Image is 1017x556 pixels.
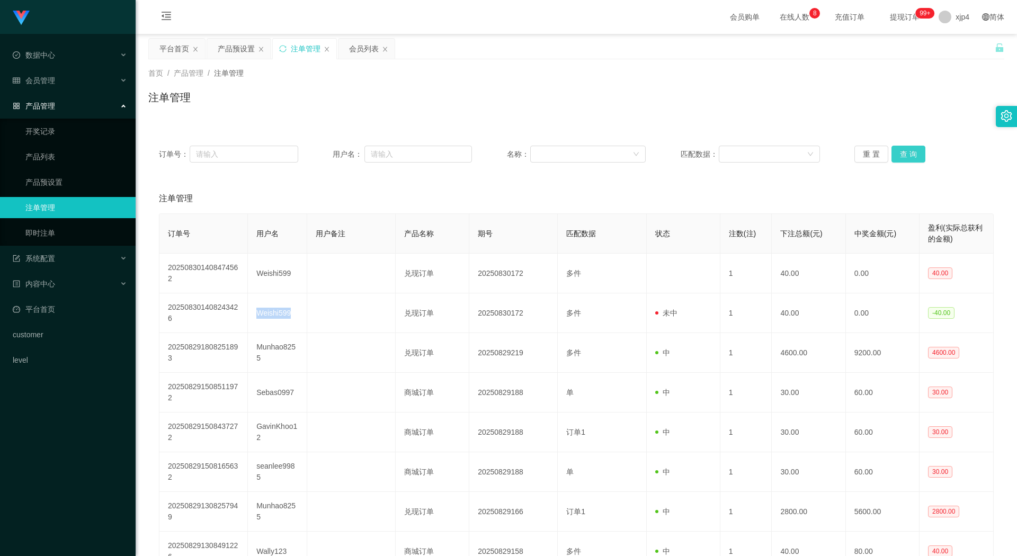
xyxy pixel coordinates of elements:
i: 图标: unlock [995,43,1004,52]
td: 兑现订单 [396,293,469,333]
span: -40.00 [928,307,954,319]
td: 1 [720,293,772,333]
td: 5600.00 [846,492,920,532]
td: 20250829166 [469,492,558,532]
input: 请输入 [190,146,298,163]
span: 订单1 [566,428,585,436]
span: 盈利(实际总获利的金额) [928,223,983,243]
span: 中 [655,388,670,397]
span: 注数(注) [729,229,756,238]
span: 会员管理 [13,76,55,85]
span: 中 [655,428,670,436]
a: level [13,349,127,371]
td: 40.00 [772,254,845,293]
span: 名称： [507,149,530,160]
td: Weishi599 [248,254,307,293]
span: 40.00 [928,267,952,279]
sup: 8 [809,8,820,19]
td: 20250829188 [469,373,558,412]
td: Munhao8255 [248,492,307,532]
td: 4600.00 [772,333,845,373]
span: 中 [655,507,670,516]
span: 用户名 [256,229,279,238]
td: 30.00 [772,373,845,412]
td: 202508291508511972 [159,373,248,412]
span: 注单管理 [159,192,193,205]
span: 订单号： [159,149,190,160]
td: 兑现订单 [396,254,469,293]
td: 1 [720,333,772,373]
a: 注单管理 [25,197,127,218]
td: 60.00 [846,452,920,492]
div: 注单管理 [291,39,320,59]
i: 图标: close [258,46,264,52]
td: 20250829219 [469,333,558,373]
span: 订单号 [168,229,190,238]
td: 商城订单 [396,373,469,412]
i: 图标: close [382,46,388,52]
td: 60.00 [846,412,920,452]
span: / [167,69,169,77]
a: 即时注单 [25,222,127,244]
i: 图标: appstore-o [13,102,20,110]
td: 20250830172 [469,293,558,333]
span: 产品管理 [13,102,55,110]
td: 商城订单 [396,412,469,452]
span: 4600.00 [928,347,959,358]
sup: 233 [915,8,934,19]
i: 图标: table [13,77,20,84]
span: 2800.00 [928,506,959,517]
span: 订单1 [566,507,585,516]
span: 未中 [655,309,677,317]
i: 图标: check-circle-o [13,51,20,59]
span: 下注总额(元) [780,229,822,238]
td: Sebas0997 [248,373,307,412]
span: 匹配数据： [681,149,719,160]
button: 查 询 [891,146,925,163]
span: 充值订单 [829,13,870,21]
span: 系统配置 [13,254,55,263]
span: 中 [655,348,670,357]
td: 0.00 [846,293,920,333]
a: 产品列表 [25,146,127,167]
td: 202508291508165632 [159,452,248,492]
span: 多件 [566,547,581,555]
td: seanlee9985 [248,452,307,492]
td: 1 [720,373,772,412]
td: 兑现订单 [396,492,469,532]
span: 期号 [478,229,493,238]
td: 60.00 [846,373,920,412]
span: 注单管理 [214,69,244,77]
i: 图标: form [13,255,20,262]
i: 图标: close [192,46,199,52]
span: 数据中心 [13,51,55,59]
input: 请输入 [364,146,472,163]
span: 在线人数 [774,13,815,21]
span: 单 [566,388,574,397]
span: 多件 [566,269,581,277]
span: 匹配数据 [566,229,596,238]
td: Weishi599 [248,293,307,333]
span: 多件 [566,348,581,357]
td: 9200.00 [846,333,920,373]
td: 30.00 [772,452,845,492]
span: 多件 [566,309,581,317]
h1: 注单管理 [148,89,191,105]
i: 图标: close [324,46,330,52]
span: 30.00 [928,426,952,438]
td: 202508291508437272 [159,412,248,452]
td: 商城订单 [396,452,469,492]
td: GavinKhoo12 [248,412,307,452]
td: 兑现订单 [396,333,469,373]
i: 图标: down [807,151,814,158]
td: 0.00 [846,254,920,293]
i: 图标: setting [1001,110,1012,122]
td: 20250830172 [469,254,558,293]
p: 8 [813,8,817,19]
td: 20250829188 [469,452,558,492]
td: 40.00 [772,293,845,333]
span: 单 [566,468,574,476]
td: 202508301408474562 [159,254,248,293]
button: 重 置 [854,146,888,163]
span: 产品名称 [404,229,434,238]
